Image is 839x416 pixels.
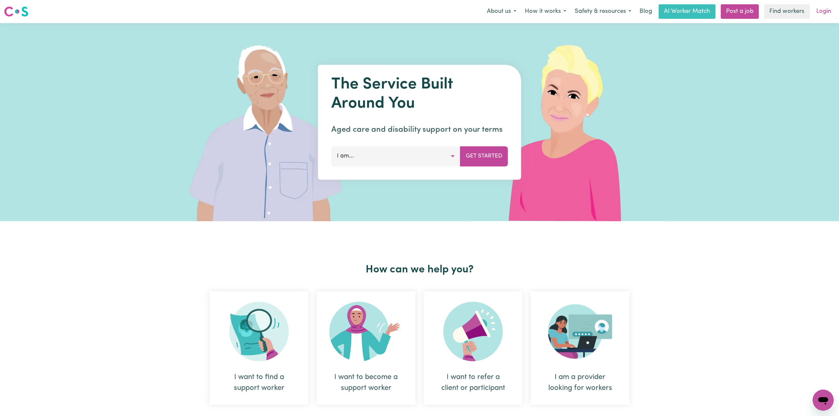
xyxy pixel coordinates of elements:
img: Careseekers logo [4,6,28,17]
a: Blog [636,4,656,19]
div: I want to find a support worker [225,372,293,394]
img: Refer [443,302,503,361]
iframe: Button to launch messaging window [813,390,834,411]
h2: How can we help you? [205,263,634,276]
div: I want to become a support worker [332,372,400,394]
div: I want to refer a client or participant [423,291,523,405]
p: Aged care and disability support on your terms [331,124,508,136]
a: Careseekers logo [4,4,28,19]
img: Provider [548,302,612,361]
img: Become Worker [329,302,403,361]
button: How it works [521,5,570,18]
button: Safety & resources [570,5,636,18]
a: Find workers [764,4,810,19]
h1: The Service Built Around You [331,75,508,113]
button: Get Started [460,146,508,166]
button: About us [483,5,521,18]
a: Login [812,4,835,19]
div: I am a provider looking for workers [530,291,630,405]
button: I am... [331,146,460,166]
a: AI Worker Match [659,4,715,19]
div: I want to refer a client or participant [439,372,507,394]
div: I want to become a support worker [316,291,416,405]
a: Post a job [721,4,759,19]
img: Search [229,302,289,361]
div: I am a provider looking for workers [546,372,614,394]
div: I want to find a support worker [209,291,309,405]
